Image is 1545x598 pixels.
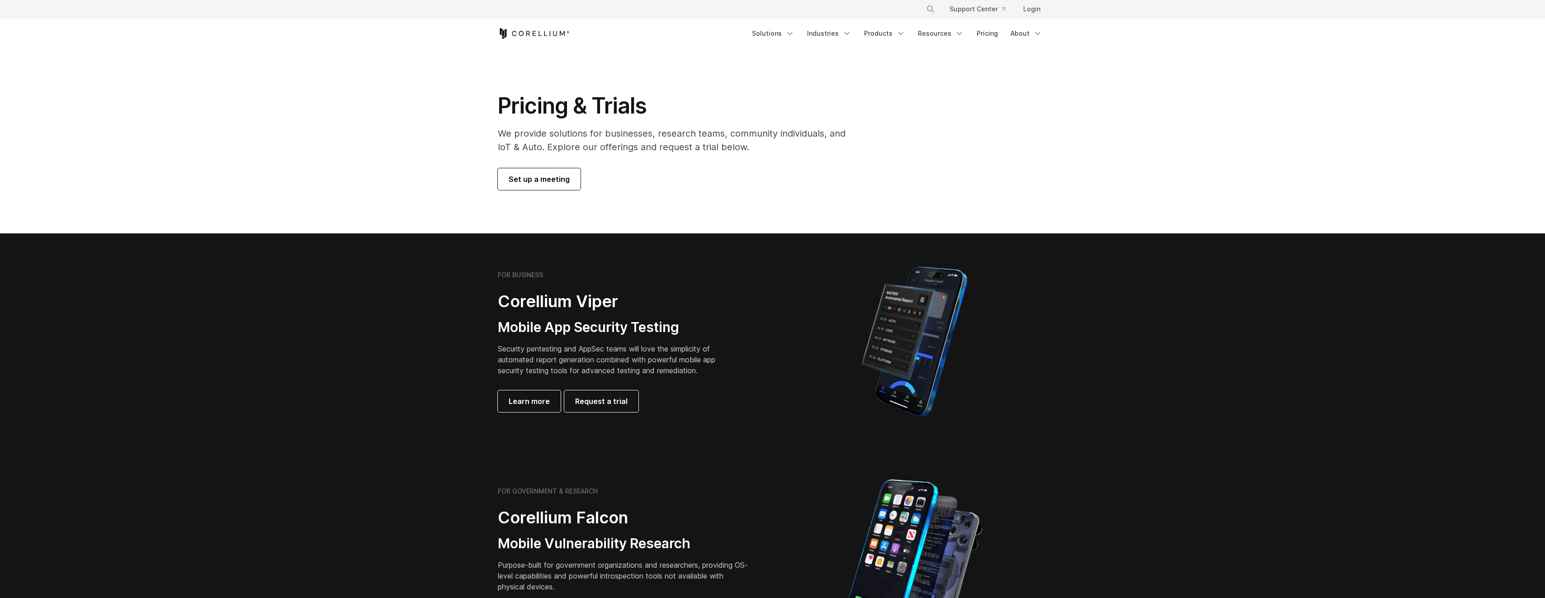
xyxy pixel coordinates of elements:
button: Search [922,1,939,17]
span: Learn more [509,396,550,407]
p: Purpose-built for government organizations and researchers, providing OS-level capabilities and p... [498,560,751,592]
p: Security pentesting and AppSec teams will love the simplicity of automated report generation comb... [498,343,729,376]
a: Solutions [747,25,800,42]
p: We provide solutions for businesses, research teams, community individuals, and IoT & Auto. Explo... [498,127,858,154]
h6: FOR BUSINESS [498,271,543,279]
img: Corellium MATRIX automated report on iPhone showing app vulnerability test results across securit... [846,262,983,421]
h1: Pricing & Trials [498,92,858,119]
a: Support Center [942,1,1012,17]
h3: Mobile App Security Testing [498,319,729,336]
div: Navigation Menu [915,1,1048,17]
span: Set up a meeting [509,174,570,185]
h6: FOR GOVERNMENT & RESEARCH [498,487,598,495]
div: Navigation Menu [747,25,1048,42]
h3: Mobile Vulnerability Research [498,535,751,552]
a: About [1005,25,1048,42]
a: Pricing [971,25,1003,42]
h2: Corellium Falcon [498,508,751,528]
a: Set up a meeting [498,168,581,190]
h2: Corellium Viper [498,291,729,312]
a: Industries [802,25,857,42]
a: Login [1016,1,1048,17]
a: Products [859,25,911,42]
a: Resources [912,25,969,42]
a: Learn more [498,390,561,412]
a: Corellium Home [498,28,570,39]
span: Request a trial [575,396,628,407]
a: Request a trial [564,390,638,412]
